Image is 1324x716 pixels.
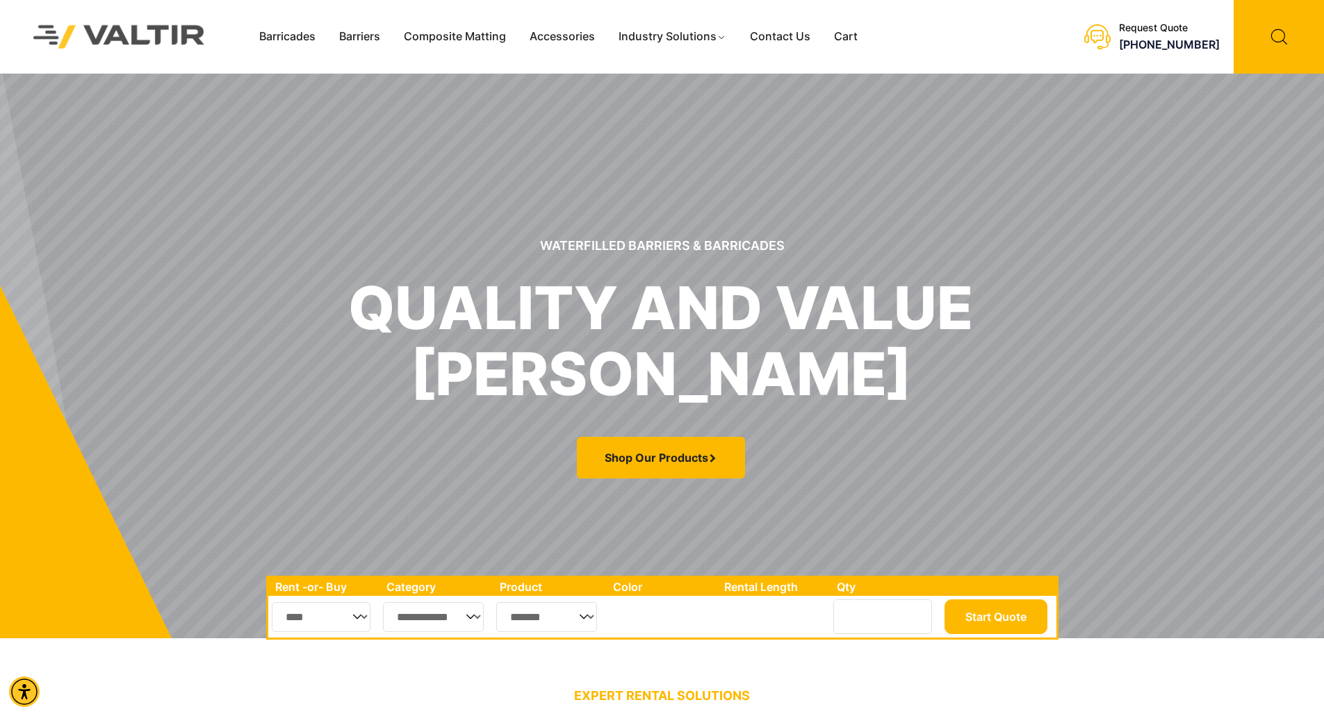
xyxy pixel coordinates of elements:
div: Request Quote [1119,22,1220,34]
p: EXPERT RENTAL SOLUTIONS [266,688,1059,703]
th: Rental Length [717,578,830,596]
th: Qty [830,578,940,596]
a: Contact Us [738,26,822,47]
select: Single select [383,602,484,632]
div: Accessibility Menu [9,676,40,707]
sr7-txt: Waterfilled Barriers & Barricades [540,237,785,254]
a: Composite Matting [392,26,518,47]
button: Start Quote [945,599,1047,634]
th: Category [379,578,493,596]
th: Rent -or- Buy [268,578,379,596]
img: Valtir Rentals [15,7,223,66]
a: Accessories [518,26,607,47]
th: Product [493,578,606,596]
select: Single select [272,602,371,632]
th: Color [606,578,718,596]
a: Cart [822,26,869,47]
input: Number [833,599,932,634]
a: Barriers [327,26,392,47]
a: call (888) 496-3625 [1119,38,1220,51]
a: Industry Solutions [607,26,738,47]
h1: quality and value [PERSON_NAME] [348,275,973,407]
select: Single select [496,602,597,632]
a: Shop Our Products [577,437,745,478]
a: Barricades [247,26,327,47]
